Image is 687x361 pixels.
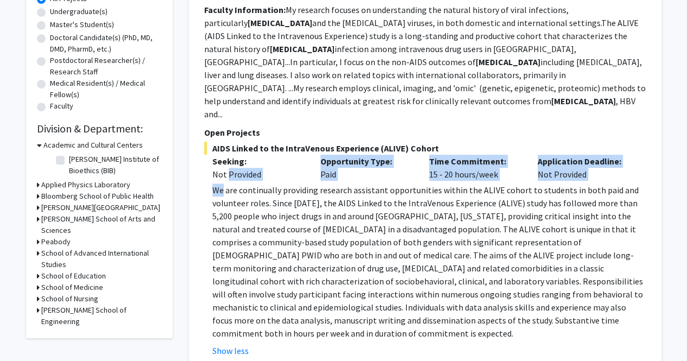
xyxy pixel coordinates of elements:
div: Paid [312,155,421,181]
fg-read-more: My research focuses on understanding the natural history of viral infections, particularly and th... [204,4,646,119]
p: We are continually providing research assistant opportunities within the ALIVE cohort to students... [212,183,646,340]
h3: [PERSON_NAME][GEOGRAPHIC_DATA] [41,202,160,213]
label: Medical Resident(s) / Medical Fellow(s) [50,78,162,100]
label: Undergraduate(s) [50,6,108,17]
p: Opportunity Type: [320,155,413,168]
h3: Peabody [41,236,71,248]
div: Not Provided [530,155,638,181]
h3: School of Education [41,270,106,282]
button: Show less [212,344,249,357]
span: AIDS Linked to the IntraVenous Experience (ALIVE) Cohort [204,142,646,155]
h3: Academic and Cultural Centers [43,140,143,151]
b: [MEDICAL_DATA] [551,96,616,106]
b: Faculty Information: [204,4,286,15]
h3: School of Medicine [41,282,103,293]
p: Seeking: [212,155,305,168]
p: Time Commitment: [429,155,521,168]
label: Master's Student(s) [50,19,114,30]
p: Open Projects [204,126,646,139]
div: Not Provided [212,168,305,181]
b: [MEDICAL_DATA] [248,17,312,28]
b: [MEDICAL_DATA] [270,43,335,54]
h3: Applied Physics Laboratory [41,179,130,191]
label: Doctoral Candidate(s) (PhD, MD, DMD, PharmD, etc.) [50,32,162,55]
iframe: Chat [8,312,46,353]
h3: [PERSON_NAME] School of Arts and Sciences [41,213,162,236]
label: Faculty [50,100,73,112]
h2: Division & Department: [37,122,162,135]
h3: Bloomberg School of Public Health [41,191,154,202]
label: [PERSON_NAME] Institute of Bioethics (BIB) [69,154,159,176]
b: [MEDICAL_DATA] [476,56,540,67]
p: Application Deadline: [538,155,630,168]
div: 15 - 20 hours/week [421,155,530,181]
h3: [PERSON_NAME] School of Engineering [41,305,162,327]
h3: School of Advanced International Studies [41,248,162,270]
label: Postdoctoral Researcher(s) / Research Staff [50,55,162,78]
h3: School of Nursing [41,293,98,305]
